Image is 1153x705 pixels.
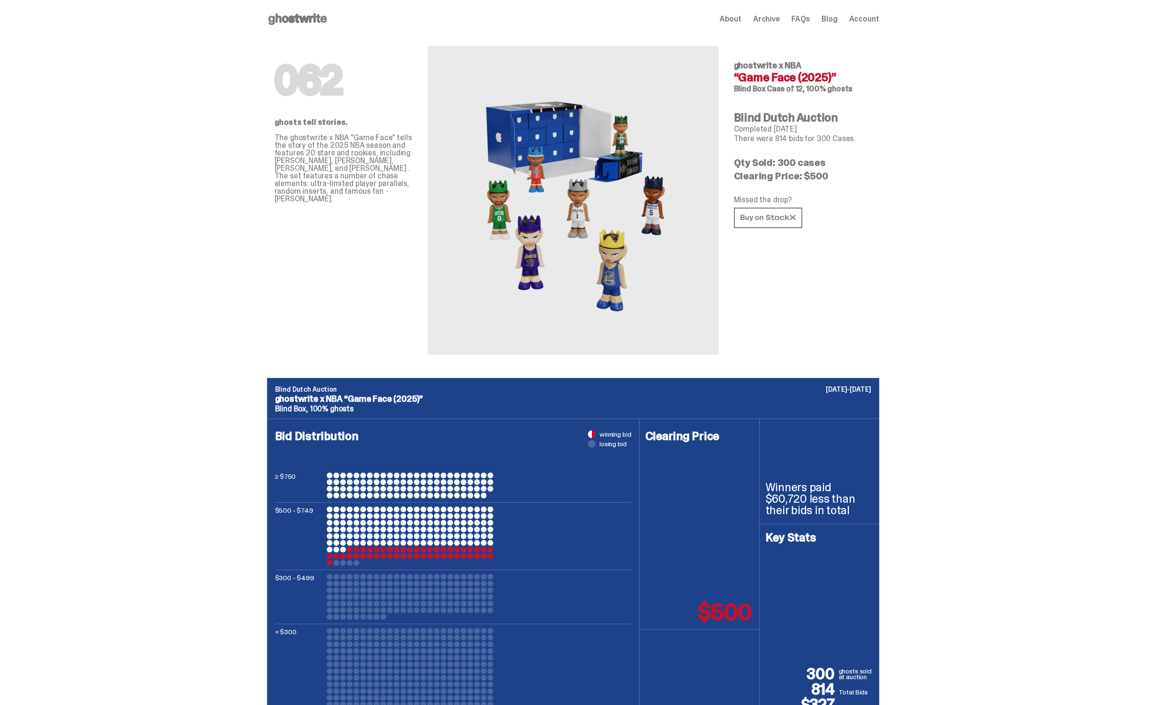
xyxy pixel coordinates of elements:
p: 300 [765,666,839,682]
h1: 062 [275,61,412,99]
h4: “Game Face (2025)” [734,72,872,83]
p: ≥ $750 [275,473,323,498]
a: Account [849,15,879,23]
p: Clearing Price: $500 [734,171,872,181]
p: ghosts tell stories. [275,119,412,126]
h4: Key Stats [765,532,873,543]
span: ghostwrite x NBA [734,60,801,71]
span: Blind Box [734,84,766,94]
a: FAQs [791,15,810,23]
p: Blind Dutch Auction [275,386,871,393]
p: ghostwrite x NBA “Game Face (2025)” [275,395,871,403]
p: Missed the drop? [734,196,872,204]
span: Blind Box, [275,404,308,414]
a: Blog [821,15,837,23]
a: Archive [753,15,780,23]
h4: Clearing Price [645,430,754,442]
p: $500 - $749 [275,507,323,566]
p: Winners paid $60,720 less than their bids in total [765,482,873,516]
p: The ghostwrite x NBA "Game Face" tells the story of the 2025 NBA season and features 20 stars and... [275,134,412,203]
a: About [720,15,742,23]
span: 100% ghosts [310,404,354,414]
p: [DATE]-[DATE] [826,386,871,393]
h4: Blind Dutch Auction [734,112,872,123]
span: Case of 12, 100% ghosts [767,84,853,94]
img: NBA&ldquo;Game Face (2025)&rdquo; [468,69,678,332]
h4: Bid Distribution [275,430,632,473]
p: 814 [765,682,839,697]
p: Total Bids [839,687,873,697]
p: $500 [698,601,751,624]
span: losing bid [599,441,627,447]
p: Qty Sold: 300 cases [734,158,872,167]
p: There were 814 bids for 300 Cases. [734,135,872,143]
p: $300 - $499 [275,574,323,620]
span: winning bid [599,431,631,438]
p: ghosts sold at auction [839,668,873,682]
p: Completed [DATE] [734,125,872,133]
